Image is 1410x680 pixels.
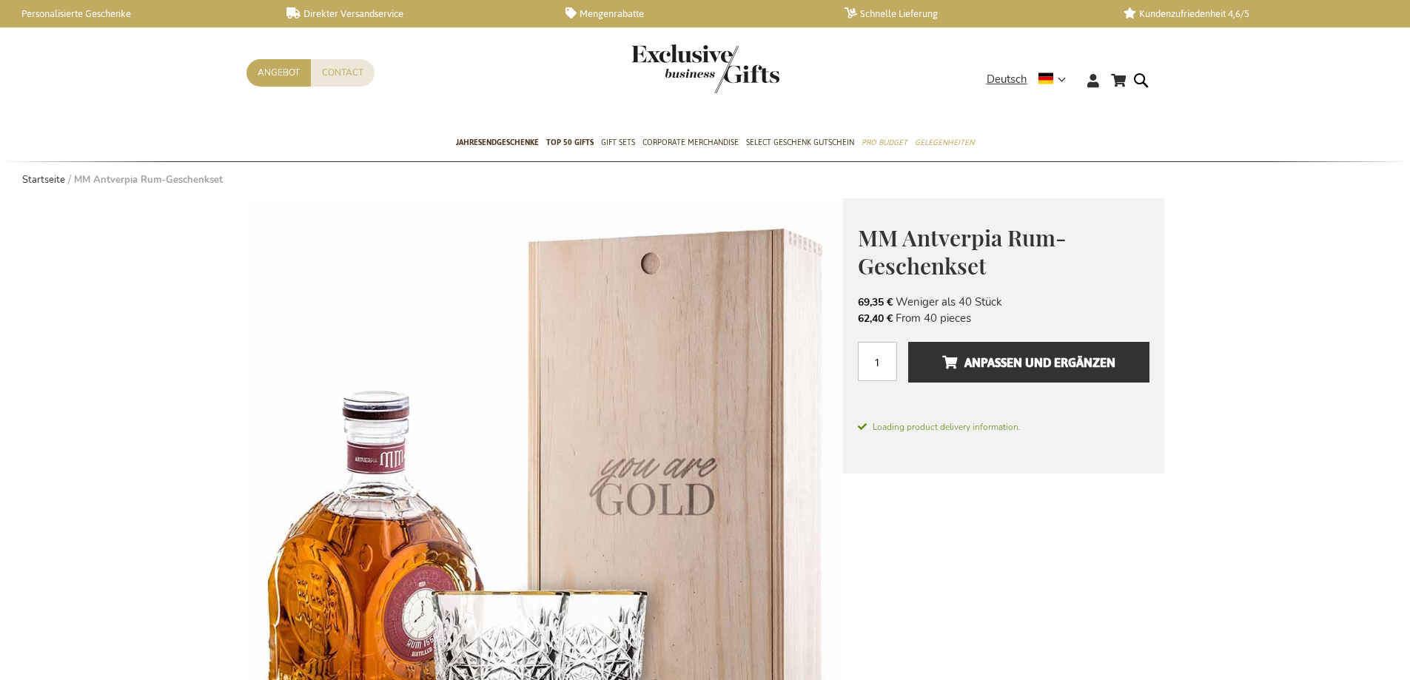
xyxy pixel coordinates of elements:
[858,295,893,309] span: 69,35 €
[987,71,1027,88] span: Deutsch
[631,44,779,93] img: Exclusive Business gifts logo
[987,71,1075,88] div: Deutsch
[286,7,542,20] a: Direkter Versandservice
[1124,7,1379,20] a: Kundenzufriedenheit 4,6/5
[746,135,854,150] span: Select Geschenk Gutschein
[642,135,739,150] span: Corporate Merchandise
[631,44,705,93] a: store logo
[862,135,907,150] span: Pro Budget
[456,135,539,150] span: Jahresendgeschenke
[546,135,594,150] span: TOP 50 Gifts
[845,7,1100,20] a: Schnelle Lieferung
[858,310,1149,326] li: From 40 pieces
[74,173,223,186] strong: MM Antverpia Rum-Geschenkset
[942,351,1115,374] span: Anpassen und ergänzen
[565,7,821,20] a: Mengenrabatte
[858,342,897,381] input: Menge
[908,342,1149,383] button: Anpassen und ergänzen
[601,135,635,150] span: Gift Sets
[915,135,974,150] span: Gelegenheiten
[22,173,65,186] a: Startseite
[311,59,375,87] a: Contact
[858,294,1149,310] li: Weniger als 40 Stück
[858,223,1067,281] span: MM Antverpia Rum-Geschenkset
[246,59,311,87] a: Angebot
[858,312,893,326] span: 62,40 €
[858,420,1149,434] span: Loading product delivery information.
[7,7,263,20] a: Personalisierte Geschenke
